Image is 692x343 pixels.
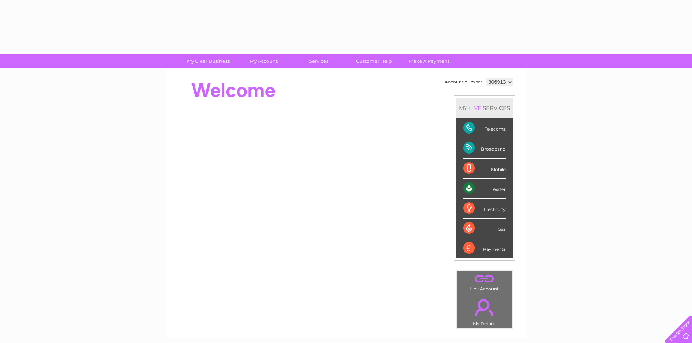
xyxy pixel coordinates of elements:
[463,219,506,238] div: Gas
[234,54,294,68] a: My Account
[289,54,349,68] a: Services
[463,179,506,199] div: Water
[463,238,506,258] div: Payments
[463,138,506,158] div: Broadband
[458,295,510,320] a: .
[463,118,506,138] div: Telecoms
[468,105,483,111] div: LIVE
[458,273,510,285] a: .
[456,98,513,118] div: MY SERVICES
[399,54,459,68] a: Make A Payment
[456,270,513,293] td: Link Account
[178,54,238,68] a: My Clear Business
[443,76,484,88] td: Account number
[456,293,513,328] td: My Details
[463,199,506,219] div: Electricity
[344,54,404,68] a: Customer Help
[463,159,506,179] div: Mobile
